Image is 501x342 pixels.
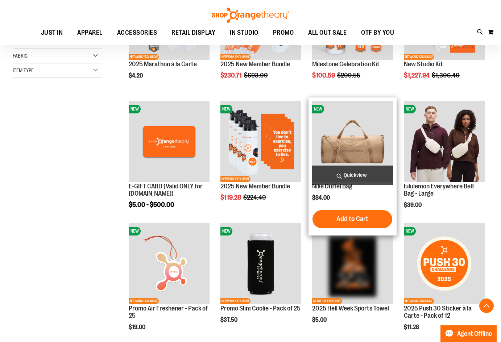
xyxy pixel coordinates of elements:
[220,61,290,68] a: 2025 New Member Bundle
[117,25,157,41] span: ACCESSORIES
[129,101,210,182] img: E-GIFT CARD (Valid ONLY for ShopOrangetheory.com)
[125,97,213,227] div: product
[211,8,290,23] img: Shop Orangetheory
[312,105,324,113] span: NEW
[244,72,269,79] span: $693.00
[404,54,434,60] span: NETWORK EXCLUSIVE
[312,166,393,185] a: Quickview
[129,101,210,183] a: E-GIFT CARD (Valid ONLY for ShopOrangetheory.com)NEW
[13,67,34,73] span: Item Type
[312,61,380,68] a: Milestone Celebration Kit
[220,298,250,304] span: NETWORK EXCLUSIVE
[404,105,416,113] span: NEW
[220,227,232,235] span: NEW
[129,61,197,68] a: 2025 Marathon à la Carte
[457,330,492,337] span: Agent Offline
[361,25,394,41] span: OTF BY YOU
[217,97,305,220] div: product
[404,101,485,182] img: lululemon Everywhere Belt Bag - Large
[312,305,389,312] a: 2025 Hell Week Sports Towel
[404,223,485,305] a: 2025 Push 30 Sticker à la Carte - Pack of 12NEWNETWORK EXCLUSIVE
[129,183,203,197] a: E-GIFT CARD (Valid ONLY for [DOMAIN_NAME])
[129,227,141,235] span: NEW
[220,101,301,182] img: 2025 New Member Bundle
[404,72,431,79] span: $1,227.94
[129,54,159,60] span: NETWORK EXCLUSIVE
[404,227,416,235] span: NEW
[220,223,301,304] img: Promo Slim Coolie - Pack of 25
[404,61,443,68] a: New Studio Kit
[312,223,393,304] img: 2025 Hell Week Sports Towel
[312,195,331,201] span: $84.00
[309,97,397,235] div: product
[312,101,393,183] a: Nike Duffel BagNEW
[308,25,347,41] span: ALL OUT SALE
[404,298,434,304] span: NETWORK EXCLUSIVE
[220,101,301,183] a: 2025 New Member BundleNEWNETWORK EXCLUSIVE
[129,201,174,208] span: $5.00 - $500.00
[404,183,475,197] a: lululemon Everywhere Belt Bag - Large
[217,220,305,342] div: product
[129,105,141,113] span: NEW
[312,101,393,182] img: Nike Duffel Bag
[404,223,485,304] img: 2025 Push 30 Sticker à la Carte - Pack of 12
[129,223,210,305] a: Promo Air Freshener - Pack of 25NEWNETWORK EXCLUSIVE
[220,183,290,190] a: 2025 New Member Bundle
[479,299,494,313] button: Back To Top
[432,72,461,79] span: $1,306.40
[273,25,294,41] span: PROMO
[440,325,497,342] button: Agent Offline
[171,25,215,41] span: RETAIL DISPLAY
[220,54,250,60] span: NETWORK EXCLUSIVE
[13,53,28,59] span: Fabric
[220,176,250,182] span: NETWORK EXCLUSIVE
[309,220,397,342] div: product
[400,97,488,227] div: product
[77,25,103,41] span: APPAREL
[220,223,301,305] a: Promo Slim Coolie - Pack of 25NEWNETWORK EXCLUSIVE
[336,215,368,223] span: Add to Cart
[220,194,242,201] span: $119.28
[404,101,485,183] a: lululemon Everywhere Belt Bag - LargeNEW
[312,298,342,304] span: NETWORK EXCLUSIVE
[312,72,336,79] span: $100.59
[312,183,352,190] a: Nike Duffel Bag
[404,324,420,330] span: $11.28
[312,223,393,305] a: 2025 Hell Week Sports TowelNEWNETWORK EXCLUSIVE
[129,72,144,79] span: $4.20
[404,202,423,208] span: $39.00
[129,223,210,304] img: Promo Air Freshener - Pack of 25
[243,194,267,201] span: $224.40
[220,305,301,312] a: Promo Slim Coolie - Pack of 25
[129,305,208,319] a: Promo Air Freshener - Pack of 25
[220,105,232,113] span: NEW
[129,298,159,304] span: NETWORK EXCLUSIVE
[312,317,328,323] span: $5.00
[129,324,146,330] span: $19.00
[312,210,392,228] button: Add to Cart
[404,305,472,319] a: 2025 Push 30 Sticker à la Carte - Pack of 12
[337,72,361,79] span: $209.55
[220,317,239,323] span: $37.50
[230,25,258,41] span: IN STUDIO
[220,72,243,79] span: $230.71
[41,25,63,41] span: JUST IN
